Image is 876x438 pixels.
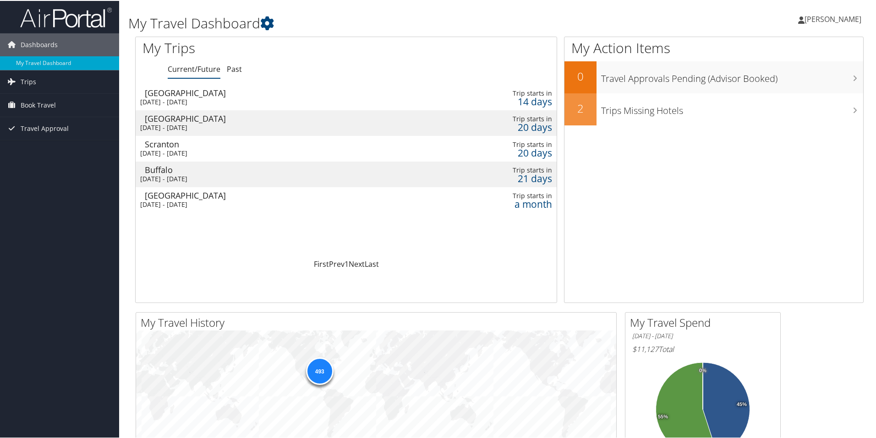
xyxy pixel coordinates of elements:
div: [DATE] - [DATE] [140,200,408,208]
img: airportal-logo.png [20,6,112,27]
span: $11,127 [632,343,658,353]
div: Trip starts in [462,165,552,173]
div: [GEOGRAPHIC_DATA] [145,88,412,96]
div: Trip starts in [462,88,552,97]
a: Next [349,258,365,268]
span: [PERSON_NAME] [805,13,861,23]
div: [GEOGRAPHIC_DATA] [145,114,412,122]
span: Trips [21,70,36,92]
div: 21 days [462,173,552,182]
tspan: 45% [737,401,747,406]
div: Scranton [145,139,412,147]
h1: My Trips [142,38,374,57]
span: Dashboards [21,32,58,55]
h2: My Travel History [141,314,616,330]
a: 2Trips Missing Hotels [564,92,863,124]
h2: 2 [564,100,597,115]
a: Last [365,258,379,268]
div: 14 days [462,97,552,105]
h6: [DATE] - [DATE] [632,331,773,340]
h1: My Action Items [564,38,863,57]
a: Prev [329,258,345,268]
div: [DATE] - [DATE] [140,174,408,182]
tspan: 55% [658,413,668,419]
div: 20 days [462,148,552,156]
span: Book Travel [21,93,56,116]
h3: Trips Missing Hotels [601,99,863,116]
h2: 0 [564,68,597,83]
h6: Total [632,343,773,353]
div: [DATE] - [DATE] [140,123,408,131]
div: [DATE] - [DATE] [140,148,408,157]
a: First [314,258,329,268]
h1: My Travel Dashboard [128,13,623,32]
a: [PERSON_NAME] [798,5,871,32]
a: 0Travel Approvals Pending (Advisor Booked) [564,60,863,92]
h3: Travel Approvals Pending (Advisor Booked) [601,67,863,84]
h2: My Travel Spend [630,314,780,330]
div: [GEOGRAPHIC_DATA] [145,190,412,199]
a: 1 [345,258,349,268]
div: Trip starts in [462,191,552,199]
div: 20 days [462,122,552,130]
div: Trip starts in [462,140,552,148]
span: Travel Approval [21,116,69,139]
div: a month [462,199,552,207]
div: Trip starts in [462,114,552,122]
a: Past [227,63,242,73]
div: Buffalo [145,165,412,173]
tspan: 0% [699,367,706,373]
div: [DATE] - [DATE] [140,97,408,105]
div: 493 [306,357,334,384]
a: Current/Future [168,63,220,73]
